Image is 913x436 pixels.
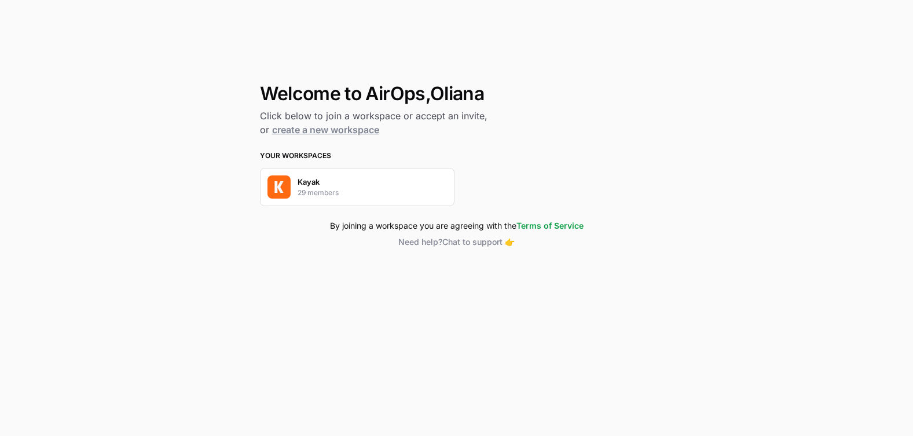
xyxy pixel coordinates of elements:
span: Chat to support 👉 [442,237,515,247]
div: By joining a workspace you are agreeing with the [260,220,654,232]
h2: Click below to join a workspace or accept an invite, or [260,109,654,137]
span: Need help? [398,237,442,247]
button: Company LogoKayak29 members [260,168,454,206]
img: Company Logo [267,175,291,199]
h1: Welcome to AirOps, Oliana [260,83,654,104]
p: Kayak [298,176,320,188]
a: Terms of Service [516,221,584,230]
button: Need help?Chat to support 👉 [260,236,654,248]
p: 29 members [298,188,339,198]
a: create a new workspace [272,124,379,135]
h3: Your Workspaces [260,151,654,161]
